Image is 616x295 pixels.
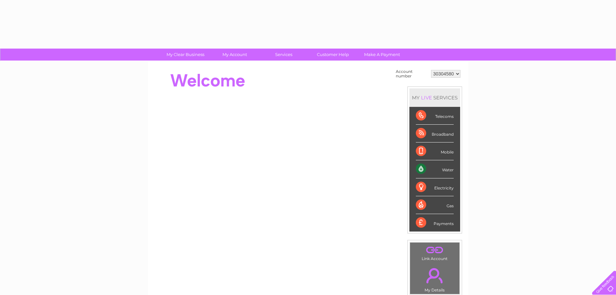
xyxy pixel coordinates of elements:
a: Customer Help [306,49,360,61]
div: Water [416,160,454,178]
td: Link Account [410,242,460,263]
td: Account number [394,68,429,80]
a: Services [257,49,310,61]
div: Electricity [416,178,454,196]
div: Broadband [416,125,454,142]
a: Make A Payment [355,49,409,61]
a: . [412,244,458,255]
td: My Details [410,263,460,294]
div: Telecoms [416,107,454,125]
a: My Clear Business [159,49,212,61]
a: . [412,264,458,287]
a: My Account [208,49,261,61]
div: Mobile [416,142,454,160]
div: Payments [416,214,454,232]
div: MY SERVICES [409,88,460,107]
div: LIVE [420,95,433,101]
div: Gas [416,196,454,214]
